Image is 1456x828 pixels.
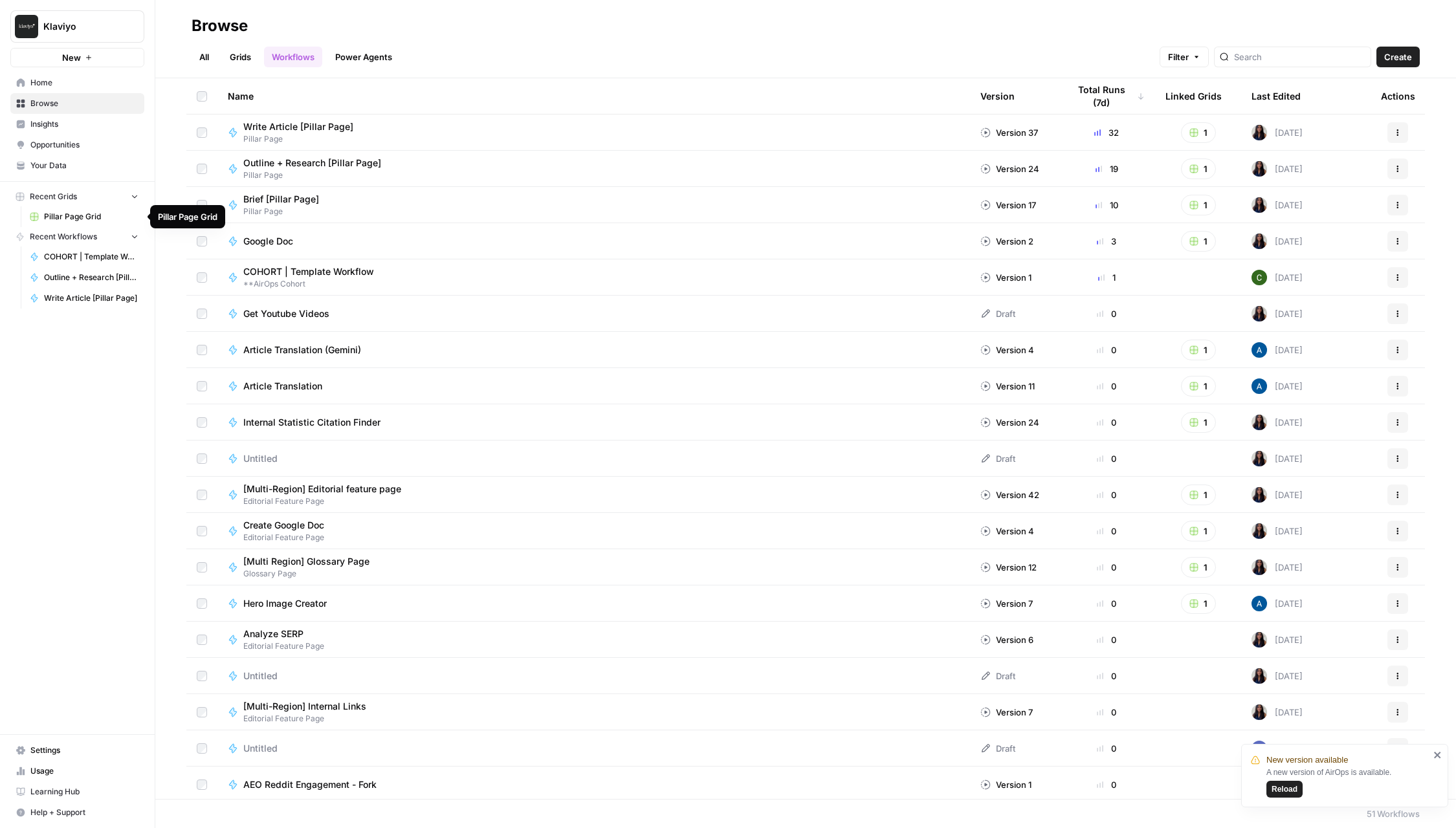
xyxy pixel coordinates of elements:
div: Version 4 [980,525,1034,538]
div: [DATE] [1252,342,1303,358]
a: Create Google DocEditorial Feature Page [228,519,960,543]
span: Hero Image Creator [243,597,327,610]
span: Opportunities [30,139,138,151]
div: [DATE] [1252,523,1303,539]
a: Settings [10,740,144,761]
a: Brief [Pillar Page]Pillar Page [228,193,960,217]
div: Version 12 [980,561,1037,574]
img: he81ibor8lsei4p3qvg4ugbvimgp [1252,596,1267,611]
img: x8yczxid6s1iziywf4pp8m9fenlh [1252,741,1267,756]
a: Internal Statistic Citation Finder [228,416,960,429]
a: Power Agents [327,47,400,67]
a: COHORT | Template Workflow**AirOps Cohort [228,265,960,290]
span: [Multi-Region] Editorial feature page [243,483,401,496]
span: Create Google Doc [243,519,324,532]
div: 0 [1068,742,1145,755]
span: Create [1384,50,1412,63]
div: Version 11 [980,380,1035,393]
div: [DATE] [1252,741,1303,756]
div: Version 24 [980,162,1039,175]
img: he81ibor8lsei4p3qvg4ugbvimgp [1252,378,1267,394]
img: rox323kbkgutb4wcij4krxobkpon [1252,306,1267,321]
span: Article Translation [243,380,322,393]
div: [DATE] [1252,487,1303,503]
img: rox323kbkgutb4wcij4krxobkpon [1252,451,1267,466]
div: Draft [980,670,1015,682]
button: close [1433,750,1442,760]
a: Untitled [228,452,960,465]
div: 0 [1068,307,1145,320]
span: Home [30,77,138,89]
div: [DATE] [1252,234,1303,249]
input: Search [1234,50,1365,63]
span: Outline + Research [Pillar Page] [243,157,381,169]
a: Untitled [228,742,960,755]
span: Help + Support [30,807,138,818]
button: Filter [1160,47,1209,67]
img: rox323kbkgutb4wcij4krxobkpon [1252,415,1267,430]
img: rox323kbkgutb4wcij4krxobkpon [1252,197,1267,213]
a: Get Youtube Videos [228,307,960,320]
a: All [192,47,217,67]
div: 0 [1068,633,1145,646]
button: 1 [1181,412,1216,433]
div: Version [980,78,1015,114]
a: [Multi-Region] Editorial feature pageEditorial Feature Page [228,483,960,507]
div: Draft [980,452,1015,465]
img: rox323kbkgutb4wcij4krxobkpon [1252,161,1267,177]
span: Analyze SERP [243,627,314,640]
div: 0 [1068,380,1145,393]
button: Workspace: Klaviyo [10,10,144,43]
a: Opportunities [10,135,144,155]
a: AEO Reddit Engagement - Fork [228,778,960,791]
div: Draft [980,307,1015,320]
button: Recent Workflows [10,227,144,246]
div: [DATE] [1252,451,1303,466]
span: New [62,51,81,64]
span: Pillar Page [243,206,329,217]
span: Brief [Pillar Page] [243,193,319,206]
span: Pillar Page [243,133,364,145]
div: 0 [1068,670,1145,682]
div: 1 [1068,271,1145,284]
span: Untitled [243,452,278,465]
button: 1 [1181,485,1216,505]
span: Untitled [243,742,278,755]
span: [Multi-Region] Internal Links [243,700,366,713]
div: 0 [1068,452,1145,465]
button: 1 [1181,376,1216,397]
button: New [10,48,144,67]
span: Editorial Feature Page [243,713,377,724]
div: 0 [1068,488,1145,501]
span: Recent Grids [30,191,77,202]
span: Insights [30,118,138,130]
div: [DATE] [1252,125,1303,140]
span: Untitled [243,670,278,682]
a: Workflows [264,47,322,67]
span: Usage [30,765,138,777]
div: Last Edited [1252,78,1301,114]
div: [DATE] [1252,596,1303,611]
a: Learning Hub [10,781,144,802]
span: Recent Workflows [30,231,97,243]
div: 0 [1068,561,1145,574]
button: 1 [1181,557,1216,578]
div: [DATE] [1252,270,1303,285]
div: Version 1 [980,778,1031,791]
div: 0 [1068,416,1145,429]
div: 3 [1068,235,1145,248]
div: Draft [980,742,1015,755]
a: Google Doc [228,235,960,248]
span: Google Doc [243,235,293,248]
span: Settings [30,745,138,756]
a: Browse [10,93,144,114]
button: 1 [1181,340,1216,360]
div: Version 4 [980,343,1034,356]
div: 0 [1068,778,1145,791]
button: Reload [1266,781,1303,798]
span: Reload [1272,783,1297,795]
div: [DATE] [1252,197,1303,213]
div: A new version of AirOps is available. [1266,767,1429,798]
button: 1 [1181,231,1216,252]
div: 0 [1068,706,1145,719]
